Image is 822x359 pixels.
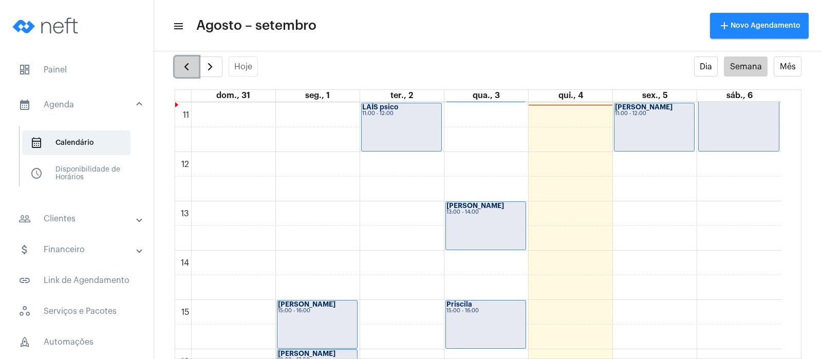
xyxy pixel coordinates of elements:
[362,104,398,110] strong: LAÍS psico
[10,330,143,354] span: Automações
[18,213,31,225] mat-icon: sidenav icon
[446,301,472,308] strong: Priscila
[18,243,137,256] mat-panel-title: Financeiro
[556,90,585,101] a: 4 de setembro de 2025
[362,111,441,117] div: 11:00 - 12:00
[615,104,672,110] strong: [PERSON_NAME]
[446,210,525,215] div: 13:00 - 14:00
[6,237,154,262] mat-expansion-panel-header: sidenav iconFinanceiro
[6,206,154,231] mat-expansion-panel-header: sidenav iconClientes
[8,5,85,46] img: logo-neft-novo-2.png
[196,17,316,34] span: Agosto – setembro
[774,56,801,77] button: Mês
[18,274,31,287] mat-icon: sidenav icon
[18,305,31,317] span: sidenav icon
[724,56,768,77] button: Semana
[22,161,130,186] span: Disponibilidade de Horários
[18,243,31,256] mat-icon: sidenav icon
[640,90,670,101] a: 5 de setembro de 2025
[710,13,809,39] button: Novo Agendamento
[179,258,191,268] div: 14
[278,308,357,314] div: 15:00 - 16:00
[214,90,252,101] a: 31 de agosto de 2025
[718,20,731,32] mat-icon: add
[229,56,258,77] button: Hoje
[694,56,718,77] button: Dia
[175,56,199,77] button: Semana Anterior
[179,160,191,169] div: 12
[615,111,694,117] div: 11:00 - 12:00
[278,301,335,308] strong: [PERSON_NAME]
[18,64,31,76] span: sidenav icon
[724,90,755,101] a: 6 de setembro de 2025
[179,209,191,218] div: 13
[179,308,191,317] div: 15
[718,22,800,29] span: Novo Agendamento
[198,56,222,77] button: Próximo Semana
[10,268,143,293] span: Link de Agendamento
[10,58,143,82] span: Painel
[278,350,335,357] strong: [PERSON_NAME]
[6,121,154,200] div: sidenav iconAgenda
[18,99,137,111] mat-panel-title: Agenda
[30,137,43,149] span: sidenav icon
[181,110,191,120] div: 11
[446,202,504,209] strong: [PERSON_NAME]
[6,88,154,121] mat-expansion-panel-header: sidenav iconAgenda
[471,90,502,101] a: 3 de setembro de 2025
[30,167,43,180] span: sidenav icon
[18,99,31,111] mat-icon: sidenav icon
[18,336,31,348] span: sidenav icon
[18,213,137,225] mat-panel-title: Clientes
[446,308,525,314] div: 15:00 - 16:00
[388,90,415,101] a: 2 de setembro de 2025
[10,299,143,324] span: Serviços e Pacotes
[303,90,332,101] a: 1 de setembro de 2025
[22,130,130,155] span: Calendário
[173,20,183,32] mat-icon: sidenav icon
